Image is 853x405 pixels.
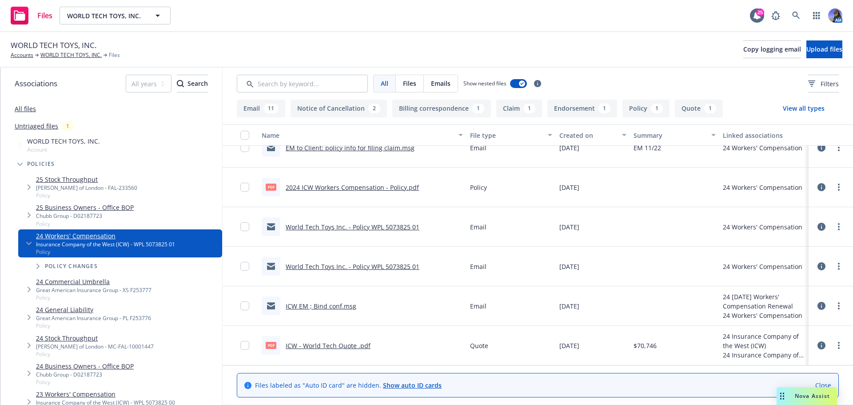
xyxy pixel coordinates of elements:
[675,100,723,117] button: Quote
[36,286,151,294] div: Great American Insurance Group - XS F253777
[36,220,134,228] span: Policy
[828,8,842,23] img: photo
[833,261,844,272] a: more
[60,7,171,24] button: WORLD TECH TOYS, INC.
[787,7,805,24] a: Search
[806,45,842,53] span: Upload files
[466,124,556,146] button: File type
[15,104,36,113] a: All files
[255,381,442,390] span: Files labeled as "Auto ID card" are hidden.
[559,262,579,271] span: [DATE]
[470,301,486,311] span: Email
[237,75,368,92] input: Search by keyword...
[472,104,484,113] div: 1
[177,75,208,92] div: Search
[36,322,151,329] span: Policy
[470,131,542,140] div: File type
[559,222,579,232] span: [DATE]
[36,248,175,256] span: Policy
[62,121,74,131] div: 1
[67,11,144,20] span: WORLD TECH TOYS, INC.
[109,51,120,59] span: Files
[36,277,151,286] a: 24 Commercial Umbrella
[15,78,57,89] span: Associations
[496,100,542,117] button: Claim
[806,40,842,58] button: Upload files
[634,131,706,140] div: Summary
[36,333,154,343] a: 24 Stock Throughput
[36,203,134,212] a: 25 Business Owners - Office BOP
[723,262,802,271] div: 24 Workers' Compensation
[547,100,617,117] button: Endorsement
[777,387,788,405] div: Drag to move
[11,40,96,51] span: WORLD TECH TOYS, INC.
[523,104,535,113] div: 1
[11,51,33,59] a: Accounts
[833,182,844,192] a: more
[286,144,415,152] a: EM to Client: policy info for filing claim.msg
[723,332,805,350] div: 24 Insurance Company of the West (ICW)
[559,341,579,350] span: [DATE]
[240,301,249,310] input: Toggle Row Selected
[808,7,825,24] a: Switch app
[556,124,630,146] button: Created on
[266,342,276,349] span: pdf
[723,292,805,311] div: 24 [DATE] Workers' Compensation Renewal
[743,45,801,53] span: Copy logging email
[36,192,137,199] span: Policy
[177,75,208,92] button: SearchSearch
[286,302,356,310] a: ICW EM ; Bind conf.msg
[719,124,809,146] button: Linked associations
[286,223,419,231] a: World Tech Toys Inc. - Policy WPL 5073825 01
[240,262,249,271] input: Toggle Row Selected
[36,184,137,192] div: [PERSON_NAME] of London - FAL-233560
[36,212,134,220] div: Chubb Group - D02187723
[392,100,491,117] button: Billing correspondence
[723,143,802,152] div: 24 Workers' Compensation
[598,104,610,113] div: 1
[808,79,839,88] span: Filters
[27,161,55,167] span: Policies
[833,221,844,232] a: more
[36,231,175,241] a: 24 Workers' Compensation
[470,262,486,271] span: Email
[36,241,175,248] div: Insurance Company of the West (ICW) - WPL 5073825 01
[40,51,102,59] a: WORLD TECH TOYS, INC.
[37,12,52,19] span: Files
[559,301,579,311] span: [DATE]
[470,183,487,192] span: Policy
[651,104,663,113] div: 1
[795,392,830,400] span: Nova Assist
[15,121,58,131] a: Untriaged files
[36,378,134,386] span: Policy
[463,80,506,87] span: Show nested files
[266,184,276,190] span: pdf
[263,104,279,113] div: 11
[833,301,844,311] a: more
[559,183,579,192] span: [DATE]
[27,146,100,153] span: Account
[36,389,175,399] a: 23 Workers' Compensation
[630,124,719,146] button: Summary
[237,100,285,117] button: Email
[470,222,486,232] span: Email
[45,264,98,269] span: Policy changes
[36,305,151,314] a: 24 General Liability
[723,183,802,192] div: 24 Workers' Compensation
[381,79,388,88] span: All
[36,314,151,322] div: Great American Insurance Group - PL F253776
[240,222,249,231] input: Toggle Row Selected
[368,104,380,113] div: 2
[403,79,416,88] span: Files
[808,75,839,92] button: Filters
[36,294,151,301] span: Policy
[723,311,805,320] div: 24 Workers' Compensation
[383,381,442,389] a: Show auto ID cards
[262,131,453,140] div: Name
[431,79,450,88] span: Emails
[833,340,844,351] a: more
[258,124,466,146] button: Name
[559,143,579,152] span: [DATE]
[756,8,764,16] div: 25
[723,131,805,140] div: Linked associations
